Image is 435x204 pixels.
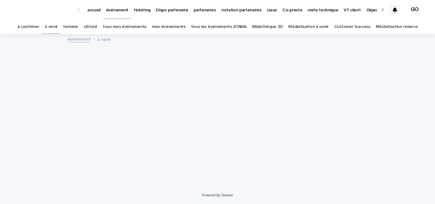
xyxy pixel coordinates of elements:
[252,20,283,34] a: Bibliothèque 3D
[84,20,97,34] a: clôturé
[288,20,329,34] a: Médiatisation à venir
[410,5,420,15] div: GO
[12,4,72,16] img: Ls34BcGeRexTGTNfXpUC
[334,20,370,34] a: Customer Success
[17,20,40,34] a: à confirmer
[63,20,78,34] a: terminé
[45,20,58,34] a: à venir
[97,36,111,42] p: à venir
[67,35,91,42] a: événement
[103,20,146,34] a: tous mes événements
[202,193,233,197] a: Powered By Stacker
[152,20,186,34] a: mes événements
[191,20,247,34] a: tous les événements ATAWA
